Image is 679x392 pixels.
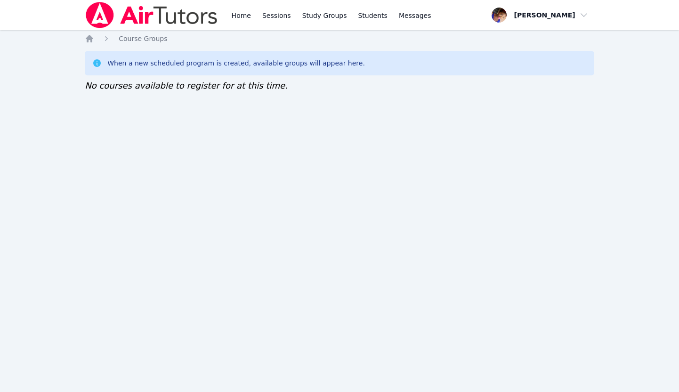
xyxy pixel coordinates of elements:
span: No courses available to register for at this time. [85,81,288,90]
span: Messages [399,11,431,20]
a: Course Groups [119,34,167,43]
img: Air Tutors [85,2,218,28]
span: Course Groups [119,35,167,42]
div: When a new scheduled program is created, available groups will appear here. [107,58,365,68]
nav: Breadcrumb [85,34,594,43]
